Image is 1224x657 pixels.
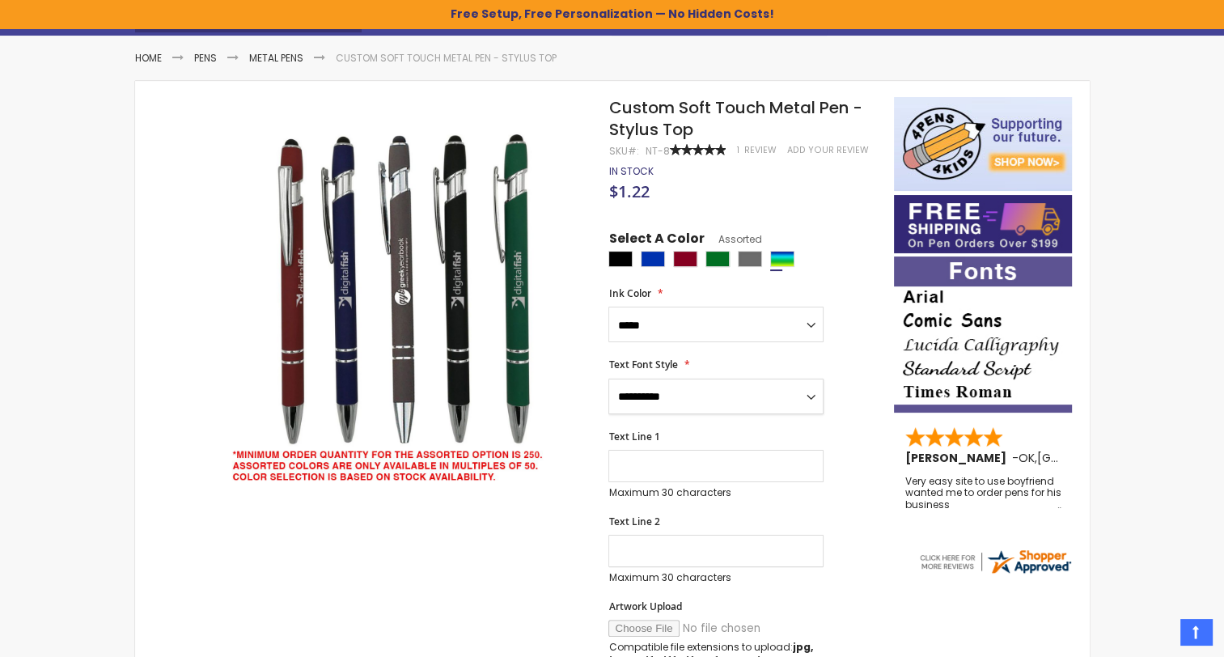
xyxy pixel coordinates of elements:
[217,121,587,490] img: assorted-disclaimer-custom-soft-touch-metal-pens-with-stylus_1.jpg
[770,251,794,267] div: Assorted
[608,600,681,613] span: Artwork Upload
[736,144,778,156] a: 1 Review
[608,486,824,499] p: Maximum 30 characters
[194,51,217,65] a: Pens
[1091,613,1224,657] iframe: Google Customer Reviews
[641,251,665,267] div: Blue
[608,180,649,202] span: $1.22
[608,430,659,443] span: Text Line 1
[1019,450,1035,466] span: OK
[917,566,1073,579] a: 4pens.com certificate URL
[786,144,868,156] a: Add Your Review
[608,515,659,528] span: Text Line 2
[645,145,669,158] div: NT-8
[608,165,653,178] div: Availability
[905,476,1062,511] div: Very easy site to use boyfriend wanted me to order pens for his business
[705,251,730,267] div: Green
[704,232,761,246] span: Assorted
[743,144,776,156] span: Review
[894,97,1072,191] img: 4pens 4 kids
[608,251,633,267] div: Black
[894,195,1072,253] img: Free shipping on orders over $199
[736,144,739,156] span: 1
[336,52,557,65] li: Custom Soft Touch Metal Pen - Stylus Top
[673,251,697,267] div: Burgundy
[608,358,677,371] span: Text Font Style
[1037,450,1156,466] span: [GEOGRAPHIC_DATA]
[917,547,1073,576] img: 4pens.com widget logo
[608,230,704,252] span: Select A Color
[669,144,726,155] div: 100%
[905,450,1012,466] span: [PERSON_NAME]
[608,286,650,300] span: Ink Color
[738,251,762,267] div: Grey
[1012,450,1156,466] span: - ,
[894,256,1072,413] img: font-personalization-examples
[608,164,653,178] span: In stock
[608,571,824,584] p: Maximum 30 characters
[249,51,303,65] a: Metal Pens
[608,96,862,141] span: Custom Soft Touch Metal Pen - Stylus Top
[608,144,638,158] strong: SKU
[135,51,162,65] a: Home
